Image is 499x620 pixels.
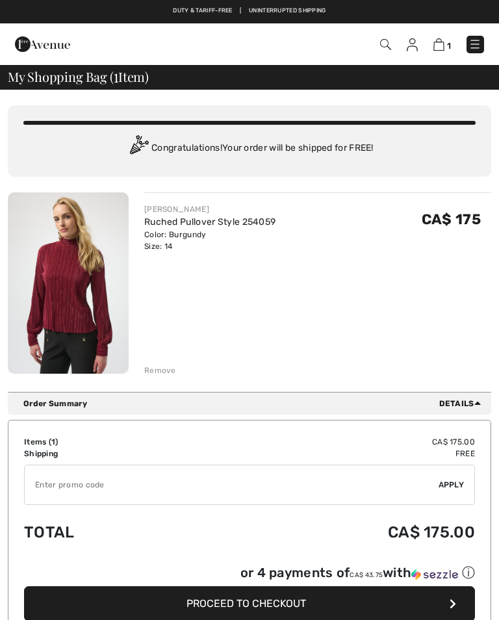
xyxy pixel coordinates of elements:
[114,67,118,84] span: 1
[281,6,283,16] span: |
[433,38,451,51] a: 1
[240,564,475,582] div: or 4 payments of with
[144,203,275,215] div: [PERSON_NAME]
[439,398,486,409] span: Details
[411,569,458,580] img: Sezzle
[8,192,129,374] img: Ruched Pullover Style 254059
[439,479,465,491] span: Apply
[189,436,475,448] td: CA$ 175.00
[24,564,475,586] div: or 4 payments ofCA$ 43.75withSezzle Click to learn more about Sezzle
[125,135,151,161] img: Congratulation2.svg
[8,70,149,83] span: My Shopping Bag ( Item)
[15,38,70,49] a: 1ère Avenue
[350,571,383,579] span: CA$ 43.75
[433,38,444,51] img: Shopping Bag
[15,31,70,57] img: 1ère Avenue
[25,465,439,504] input: Promo code
[380,39,391,50] img: Search
[189,448,475,459] td: Free
[447,41,451,51] span: 1
[468,38,481,51] img: Menu
[23,135,476,161] div: Congratulations! Your order will be shipped for FREE!
[189,510,475,554] td: CA$ 175.00
[144,216,275,227] a: Ruched Pullover Style 254059
[165,6,274,16] a: Free shipping on orders over $99
[24,436,189,448] td: Items ( )
[51,437,55,446] span: 1
[186,597,306,610] span: Proceed to Checkout
[24,448,189,459] td: Shipping
[422,211,481,228] span: CA$ 175
[144,229,275,252] div: Color: Burgundy Size: 14
[144,365,176,376] div: Remove
[23,398,486,409] div: Order Summary
[24,510,189,554] td: Total
[407,38,418,51] img: My Info
[290,6,334,16] a: Free Returns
